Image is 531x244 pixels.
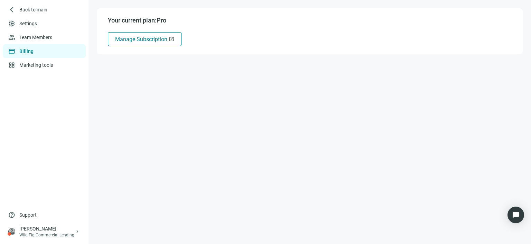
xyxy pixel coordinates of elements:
div: Open Intercom Messenger [507,207,524,223]
a: Billing [19,48,34,54]
a: Marketing tools [19,62,53,68]
button: Manage Subscriptionopen_in_new [108,32,181,46]
span: keyboard_arrow_right [75,229,80,234]
div: [PERSON_NAME] [19,225,75,232]
span: Support [19,211,37,218]
span: help [8,211,15,218]
a: Settings [19,21,37,26]
span: Back to main [19,6,47,13]
span: arrow_back_ios_new [8,6,15,13]
p: Your current plan: Pro [108,17,512,24]
span: open_in_new [169,36,174,42]
div: Wild Fig Commercial Lending [19,232,75,238]
span: person [8,228,15,235]
span: Manage Subscription [115,36,167,43]
a: Team Members [19,35,52,40]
